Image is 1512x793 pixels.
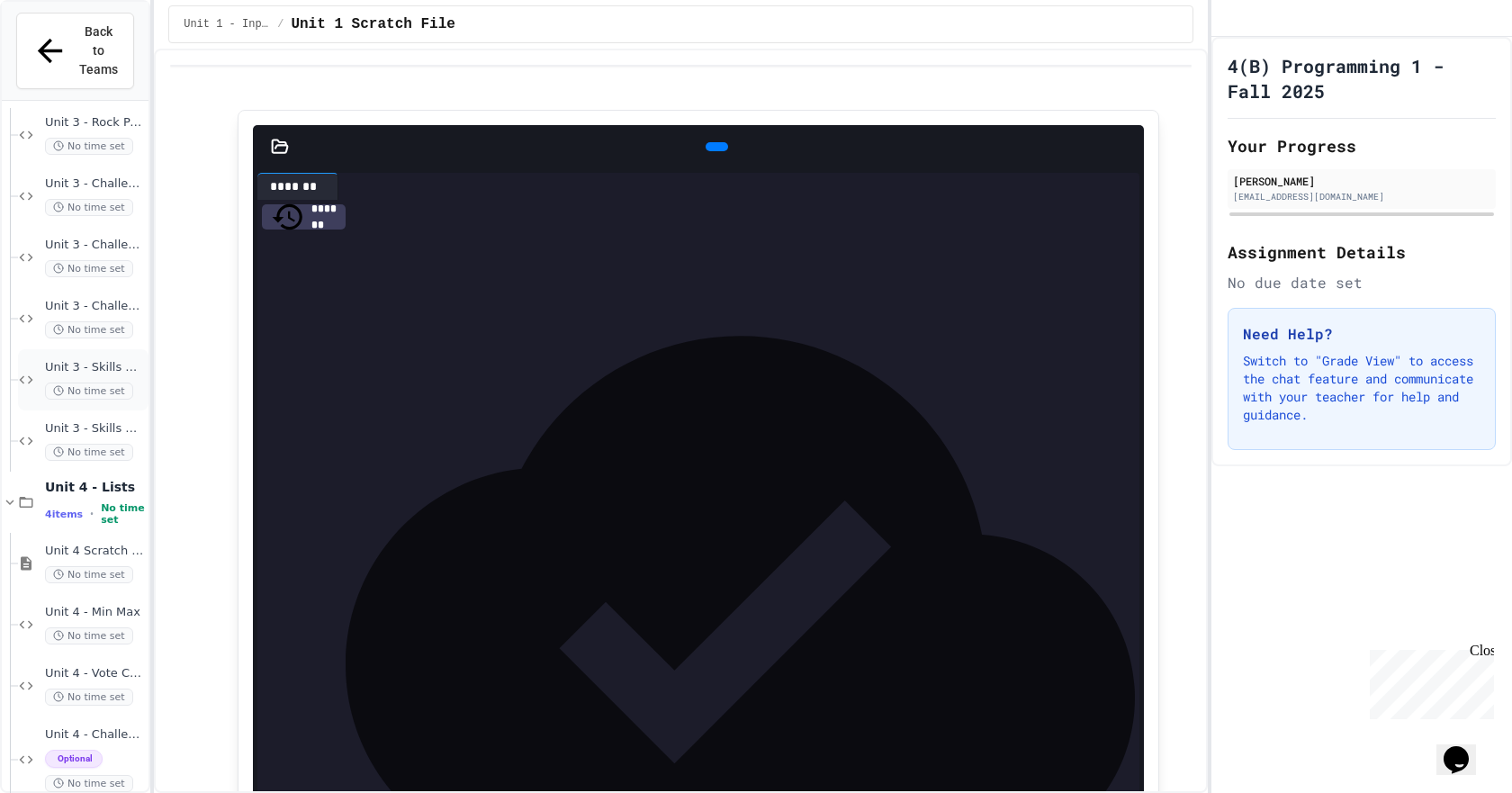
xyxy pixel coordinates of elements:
[45,775,133,792] span: No time set
[1233,190,1490,203] div: [EMAIL_ADDRESS][DOMAIN_NAME]
[45,138,133,155] span: No time set
[45,479,145,495] span: Unit 4 - Lists
[1243,352,1480,424] p: Switch to "Grade View" to access the chat feature and communicate with your teacher for help and ...
[1233,173,1490,189] div: [PERSON_NAME]
[45,727,145,743] span: Unit 4 - Challenge Project - Grade Calculator
[291,14,454,35] span: Unit 1 Scratch File
[45,176,145,192] span: Unit 3 - Challenge Project - Phone Number
[45,199,133,216] span: No time set
[1243,323,1480,345] h3: Need Help?
[1363,643,1494,719] iframe: chat widget
[45,666,145,681] span: Unit 4 - Vote Counter
[45,544,145,559] span: Unit 4 Scratch File
[184,17,270,32] span: Unit 1 - Inputs and Numbers
[45,421,145,437] span: Unit 3 - Skills mastery - Guess the Word
[79,23,119,79] span: Back to Teams
[45,509,83,520] span: 4 items
[45,689,133,706] span: No time set
[277,17,283,32] span: /
[16,13,134,89] button: Back to Teams
[45,383,133,400] span: No time set
[45,627,133,644] span: No time set
[1228,53,1496,104] h1: 4(B) Programming 1 - Fall 2025
[7,7,124,114] div: Chat with us now!Close
[45,321,133,338] span: No time set
[45,238,145,253] span: Unit 3 - Challenge Project - 2 Player Guess the Number
[1436,721,1494,775] iframe: chat widget
[45,605,145,620] span: Unit 4 - Min Max
[1228,133,1496,158] h2: Your Progress
[45,115,145,131] span: Unit 3 - Rock Paper Scissors (Version 2)
[1228,239,1496,265] h2: Assignment Details
[45,299,145,314] span: Unit 3 - Challenge Project - 3 player Rock Paper Scissors
[45,566,133,583] span: No time set
[45,750,103,768] span: Optional
[101,502,145,526] span: No time set
[45,260,133,277] span: No time set
[90,507,94,521] span: •
[1228,272,1496,293] div: No due date set
[45,360,145,375] span: Unit 3 - Skills Mastery - Counting
[45,444,133,461] span: No time set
